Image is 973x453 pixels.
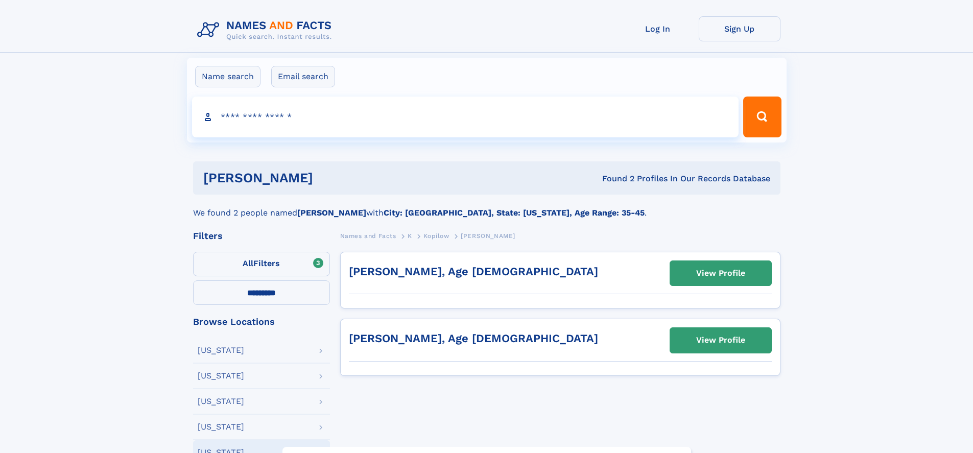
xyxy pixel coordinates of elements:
[198,372,244,380] div: [US_STATE]
[408,229,412,242] a: K
[198,397,244,406] div: [US_STATE]
[696,328,745,352] div: View Profile
[461,232,515,240] span: [PERSON_NAME]
[193,195,780,219] div: We found 2 people named with .
[458,173,770,184] div: Found 2 Profiles In Our Records Database
[198,346,244,354] div: [US_STATE]
[203,172,458,184] h1: [PERSON_NAME]
[193,317,330,326] div: Browse Locations
[192,97,739,137] input: search input
[423,229,449,242] a: Kopilow
[349,265,598,278] a: [PERSON_NAME], Age [DEMOGRAPHIC_DATA]
[408,232,412,240] span: K
[670,328,771,352] a: View Profile
[193,16,340,44] img: Logo Names and Facts
[193,252,330,276] label: Filters
[198,423,244,431] div: [US_STATE]
[243,258,253,268] span: All
[271,66,335,87] label: Email search
[743,97,781,137] button: Search Button
[617,16,699,41] a: Log In
[195,66,260,87] label: Name search
[696,261,745,285] div: View Profile
[349,332,598,345] a: [PERSON_NAME], Age [DEMOGRAPHIC_DATA]
[384,208,645,218] b: City: [GEOGRAPHIC_DATA], State: [US_STATE], Age Range: 35-45
[340,229,396,242] a: Names and Facts
[193,231,330,241] div: Filters
[699,16,780,41] a: Sign Up
[297,208,366,218] b: [PERSON_NAME]
[423,232,449,240] span: Kopilow
[670,261,771,285] a: View Profile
